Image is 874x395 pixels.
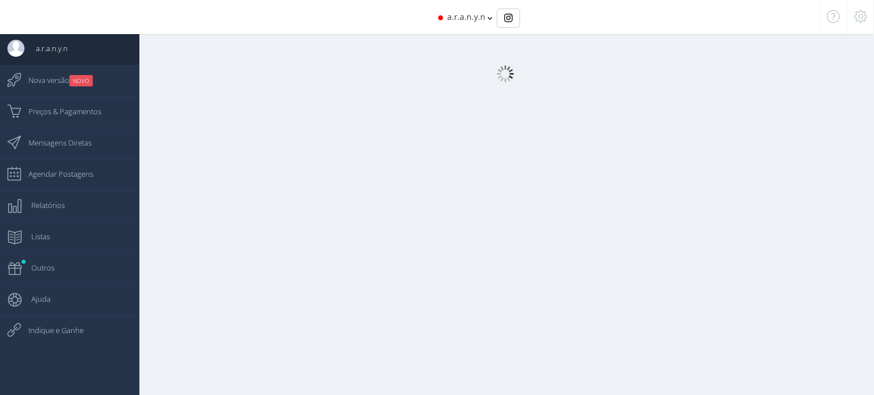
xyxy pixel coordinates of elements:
span: Agendar Postagens [17,160,93,188]
img: Instagram_simple_icon.svg [504,14,513,22]
span: a.r.a.n.y.n [447,11,485,22]
img: User Image [7,40,24,57]
small: NOVO [69,75,93,86]
span: Nova versão [17,66,93,94]
span: a.r.a.n.y.n [24,34,68,63]
span: Outros [20,253,55,282]
span: Mensagens Diretas [17,128,92,157]
span: Indique e Ganhe [17,316,84,344]
span: Listas [20,222,50,251]
span: Ajuda [20,285,51,313]
img: loader.gif [497,65,514,82]
span: Relatórios [20,191,65,219]
span: Preços & Pagamentos [17,97,101,126]
div: Basic example [497,9,520,28]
